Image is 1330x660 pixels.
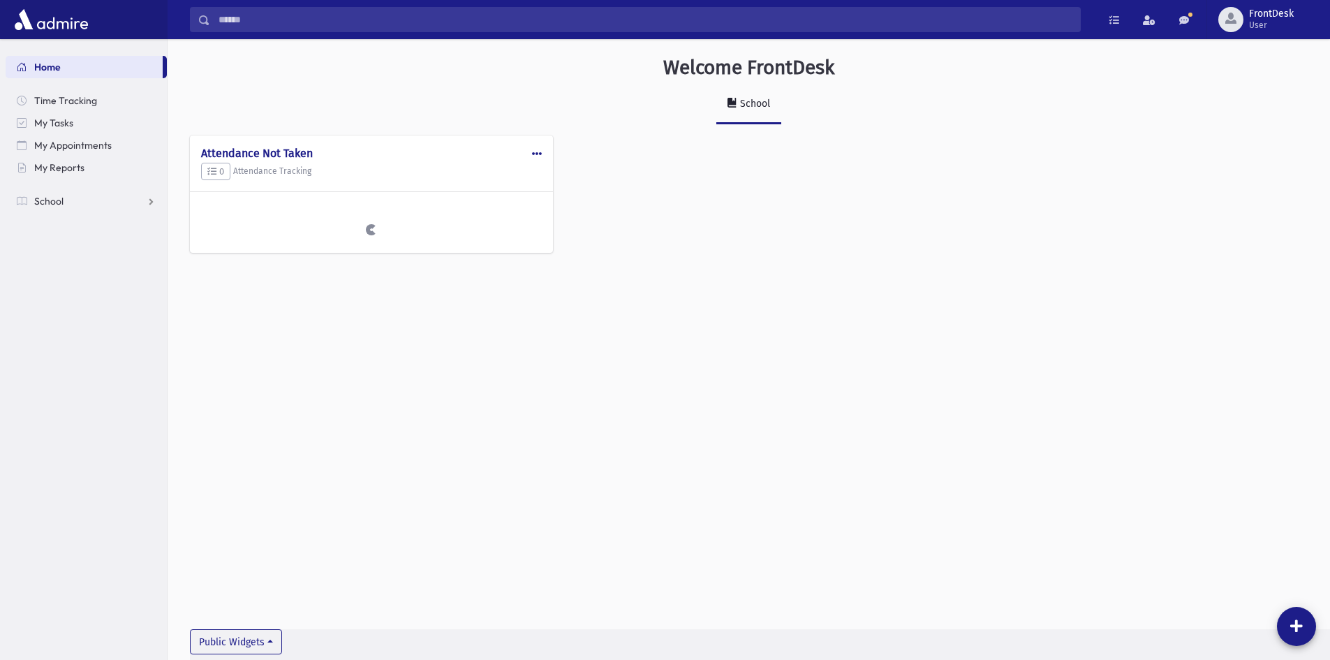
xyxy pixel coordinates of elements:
[34,117,73,129] span: My Tasks
[11,6,91,34] img: AdmirePro
[201,147,542,160] h4: Attendance Not Taken
[210,7,1080,32] input: Search
[201,163,542,181] h5: Attendance Tracking
[6,56,163,78] a: Home
[6,190,167,212] a: School
[663,56,834,80] h3: Welcome FrontDesk
[190,629,282,654] button: Public Widgets
[6,156,167,179] a: My Reports
[6,134,167,156] a: My Appointments
[34,94,97,107] span: Time Tracking
[1249,20,1294,31] span: User
[34,139,112,152] span: My Appointments
[34,161,84,174] span: My Reports
[207,166,224,177] span: 0
[716,85,781,124] a: School
[34,195,64,207] span: School
[1249,8,1294,20] span: FrontDesk
[6,112,167,134] a: My Tasks
[201,163,230,181] button: 0
[6,89,167,112] a: Time Tracking
[737,98,770,110] div: School
[34,61,61,73] span: Home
